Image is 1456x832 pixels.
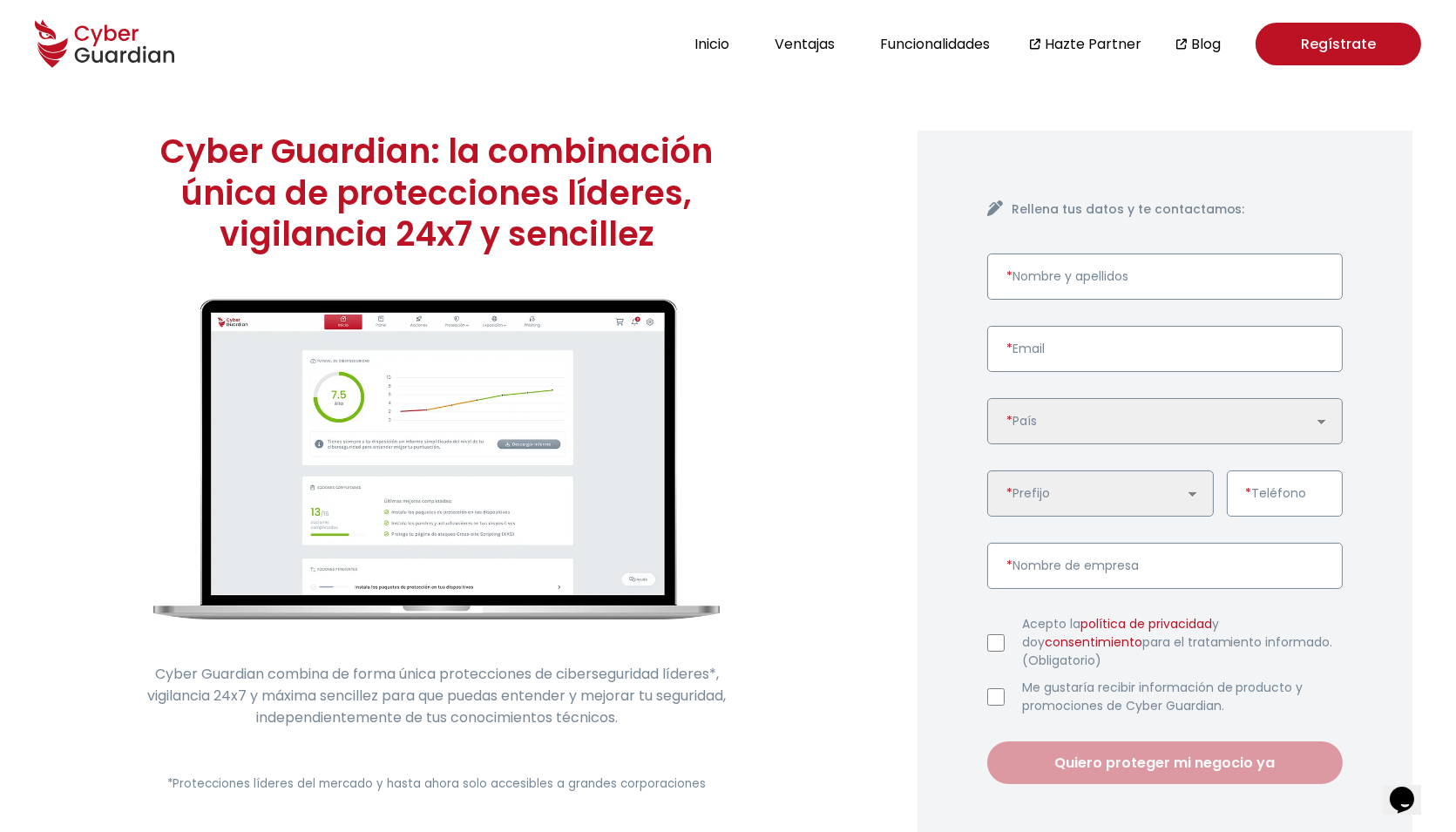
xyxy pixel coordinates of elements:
label: Acepto la y doy para el tratamiento informado. (Obligatorio) [1022,615,1343,670]
a: consentimiento [1045,633,1142,651]
a: Regístrate [1256,23,1421,65]
a: Hazte Partner [1045,33,1141,55]
h1: Cyber Guardian: la combinación única de protecciones líderes, vigilancia 24x7 y sencillez [132,131,742,255]
iframe: chat widget [1383,762,1439,815]
label: Me gustaría recibir información de producto y promociones de Cyber Guardian. [1022,679,1343,715]
a: Blog [1191,33,1221,55]
button: Funcionalidades [875,32,995,56]
button: Ventajas [769,32,840,56]
small: *Protecciones líderes del mercado y hasta ahora solo accesibles a grandes corporaciones [167,775,706,792]
h4: Rellena tus datos y te contactamos: [1012,200,1343,219]
img: cyberguardian-home [153,299,720,620]
button: Quiero proteger mi negocio ya [987,741,1343,784]
p: Cyber Guardian combina de forma única protecciones de ciberseguridad líderes*, vigilancia 24x7 y ... [132,663,742,728]
button: Inicio [689,32,735,56]
input: Introduce un número de teléfono válido. [1227,470,1343,517]
a: política de privacidad [1080,615,1212,632]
